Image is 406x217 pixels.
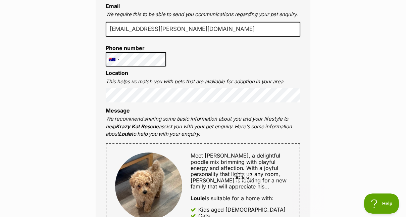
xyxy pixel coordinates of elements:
strong: Krazy Kat Rescue [116,123,159,130]
strong: Louie [119,131,132,137]
p: We recommend sharing some basic information about you and your lifestyle to help assist you with ... [106,115,300,138]
label: Email [106,3,120,9]
label: Message [106,107,130,114]
p: This helps us match you with pets that are available for adoption in your area. [106,78,300,86]
p: We require this to be able to send you communications regarding your pet enquiry. [106,11,300,18]
span: Close [234,174,252,181]
iframe: Advertisement [81,183,325,214]
div: Australia: +61 [106,52,121,67]
span: Meet [PERSON_NAME], a delightful poodle mix brimming with playful energy and affection. With a jo... [191,152,287,190]
iframe: Help Scout Beacon - Open [364,193,399,214]
label: Location [106,70,128,76]
label: Phone number [106,45,166,51]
